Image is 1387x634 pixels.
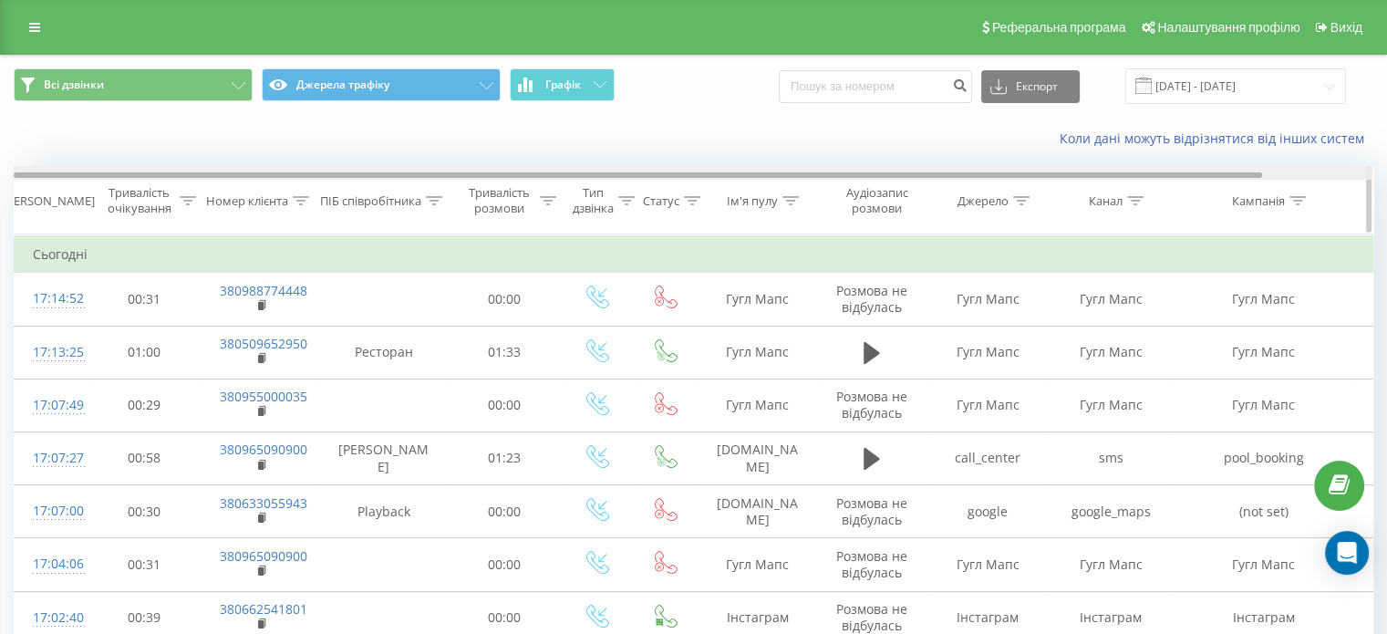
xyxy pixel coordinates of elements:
div: 17:07:27 [33,441,69,476]
td: 00:58 [88,431,202,484]
td: Гугл Мапс [1173,379,1355,431]
a: 380965090900 [220,547,307,565]
td: Гугл Мапс [926,273,1050,326]
td: Гугл Мапс [1173,538,1355,591]
div: Open Intercom Messenger [1325,531,1369,575]
div: Канал [1089,193,1123,209]
div: 17:14:52 [33,281,69,317]
span: Вихід [1330,20,1362,35]
span: Розмова не відбулась [836,494,907,528]
a: 380662541801 [220,600,307,618]
div: Статус [643,193,679,209]
span: Налаштування профілю [1157,20,1299,35]
button: Джерела трафіку [262,68,501,101]
td: Гугл Мапс [1173,273,1355,326]
button: Графік [510,68,615,101]
td: pool_booking [1173,431,1355,484]
td: Гугл Мапс [1173,326,1355,379]
td: 01:00 [88,326,202,379]
td: [DOMAIN_NAME] [699,431,817,484]
td: 00:31 [88,538,202,591]
div: Кампанія [1232,193,1285,209]
div: 17:07:00 [33,494,69,529]
span: Розмова не відбулась [836,600,907,634]
td: Гугл Мапс [699,326,817,379]
a: 380633055943 [220,494,307,512]
td: 01:23 [448,431,562,484]
span: Розмова не відбулась [836,547,907,581]
td: 00:29 [88,379,202,431]
div: Номер клієнта [206,193,288,209]
span: Розмова не відбулась [836,282,907,316]
td: Гугл Мапс [699,538,817,591]
span: Графік [545,78,581,91]
td: 00:00 [448,379,562,431]
a: 380955000035 [220,388,307,405]
td: [PERSON_NAME] [320,431,448,484]
td: Гугл Мапс [1050,273,1173,326]
td: Гугл Мапс [926,379,1050,431]
div: ПІБ співробітника [320,193,421,209]
div: 17:07:49 [33,388,69,423]
a: 380509652950 [220,335,307,352]
a: 380965090900 [220,441,307,458]
a: 380988774448 [220,282,307,299]
td: google [926,485,1050,538]
td: [DOMAIN_NAME] [699,485,817,538]
span: Всі дзвінки [44,78,104,92]
div: 17:04:06 [33,546,69,582]
td: Гугл Мапс [699,273,817,326]
div: Тривалість розмови [463,185,535,216]
button: Експорт [981,70,1080,103]
span: Реферальна програма [992,20,1126,35]
td: sms [1050,431,1173,484]
td: Гугл Мапс [699,379,817,431]
td: Ресторан [320,326,448,379]
td: call_center [926,431,1050,484]
div: Тип дзвінка [573,185,614,216]
td: 00:00 [448,485,562,538]
td: Гугл Мапс [1050,538,1173,591]
td: Гугл Мапс [1050,379,1173,431]
td: 00:31 [88,273,202,326]
button: Всі дзвінки [14,68,253,101]
td: 00:00 [448,273,562,326]
td: 00:30 [88,485,202,538]
div: [PERSON_NAME] [3,193,95,209]
td: Гугл Мапс [1050,326,1173,379]
div: Ім'я пулу [727,193,778,209]
td: 01:33 [448,326,562,379]
div: Аудіозапис розмови [833,185,921,216]
input: Пошук за номером [779,70,972,103]
div: Тривалість очікування [103,185,175,216]
div: Джерело [957,193,1009,209]
td: 00:00 [448,538,562,591]
a: Коли дані можуть відрізнятися вiд інших систем [1060,130,1373,147]
td: (not set) [1173,485,1355,538]
span: Розмова не відбулась [836,388,907,421]
td: google_maps [1050,485,1173,538]
td: Playback [320,485,448,538]
div: 17:13:25 [33,335,69,370]
td: Гугл Мапс [926,326,1050,379]
td: Гугл Мапс [926,538,1050,591]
